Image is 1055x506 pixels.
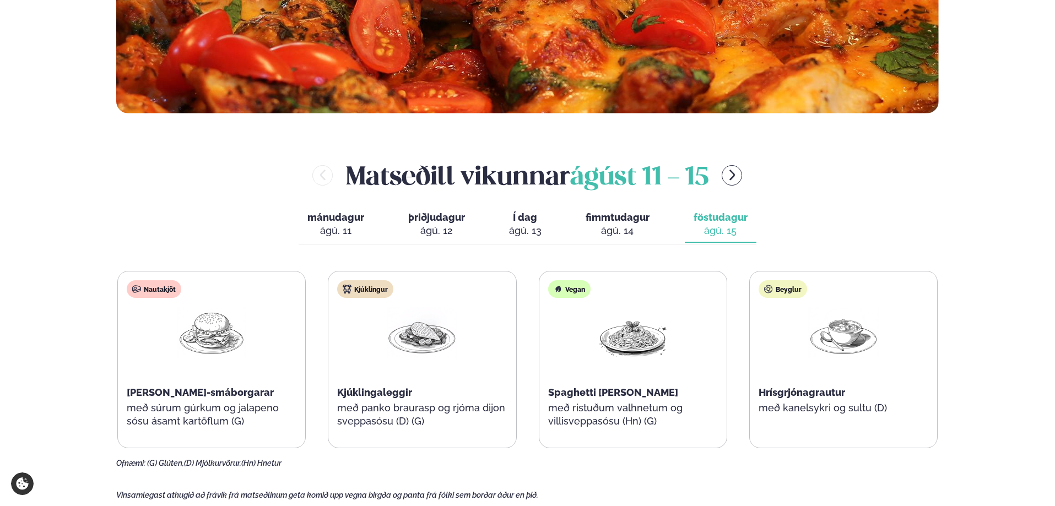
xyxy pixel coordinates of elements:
div: ágú. 13 [509,224,542,237]
img: Chicken-breast.png [387,307,457,358]
button: mánudagur ágú. 11 [299,206,373,243]
span: þriðjudagur [408,211,465,223]
img: beef.svg [132,285,141,293]
span: ágúst 11 - 15 [570,166,708,190]
button: menu-btn-right [722,165,742,186]
span: Kjúklingaleggir [337,387,412,398]
div: ágú. 15 [694,224,748,237]
span: Hrísgrjónagrautur [759,387,845,398]
img: Soup.png [808,307,879,358]
p: með kanelsykri og sultu (D) [759,401,928,415]
h2: Matseðill vikunnar [346,157,708,193]
img: bagle-new-16px.svg [764,285,773,293]
span: (Hn) Hnetur [241,459,282,467]
span: föstudagur [694,211,748,223]
span: (D) Mjólkurvörur, [184,459,241,467]
span: mánudagur [307,211,364,223]
div: Beyglur [759,280,807,298]
p: með súrum gúrkum og jalapeno sósu ásamt kartöflum (G) [127,401,296,428]
button: menu-btn-left [312,165,333,186]
span: fimmtudagur [586,211,650,223]
button: Í dag ágú. 13 [500,206,550,243]
p: með ristuðum valhnetum og villisveppasósu (Hn) (G) [548,401,718,428]
button: fimmtudagur ágú. 14 [577,206,658,243]
div: ágú. 14 [586,224,650,237]
div: ágú. 11 [307,224,364,237]
img: Spagetti.png [598,307,668,358]
div: Nautakjöt [127,280,181,298]
div: ágú. 12 [408,224,465,237]
span: Í dag [509,211,542,224]
div: Vegan [548,280,591,298]
div: Kjúklingur [337,280,393,298]
span: (G) Glúten, [147,459,184,467]
img: Hamburger.png [176,307,247,358]
a: Cookie settings [11,472,34,495]
p: með panko braurasp og rjóma dijon sveppasósu (D) (G) [337,401,507,428]
span: Spaghetti [PERSON_NAME] [548,387,678,398]
button: föstudagur ágú. 15 [685,206,756,243]
img: Vegan.svg [554,285,562,293]
img: chicken.svg [343,285,351,293]
span: Vinsamlegast athugið að frávik frá matseðlinum geta komið upp vegna birgða og panta frá fólki sem... [116,491,538,499]
span: Ofnæmi: [116,459,145,467]
button: þriðjudagur ágú. 12 [399,206,474,243]
span: [PERSON_NAME]-smáborgarar [127,387,274,398]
